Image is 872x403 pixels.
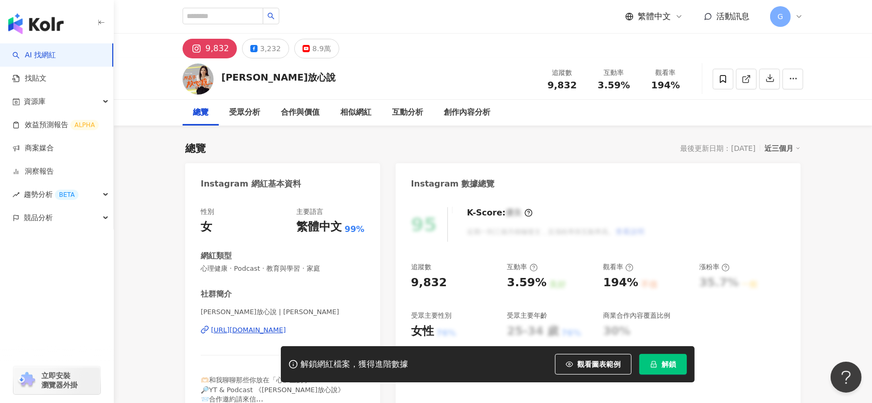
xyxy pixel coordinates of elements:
div: 繁體中文 [296,219,342,235]
span: G [778,11,784,22]
span: rise [12,191,20,198]
a: chrome extension立即安裝 瀏覽器外掛 [13,366,100,394]
button: 9,832 [183,39,237,58]
span: search [267,12,275,20]
span: 繁體中文 [638,11,671,22]
div: [URL][DOMAIN_NAME] [211,326,286,335]
div: 9,832 [411,275,447,291]
img: logo [8,13,64,34]
span: 觀看圖表範例 [577,360,621,368]
img: chrome extension [17,372,37,389]
div: 3,232 [260,41,281,56]
div: 3.59% [507,275,546,291]
div: 女 [201,219,212,235]
span: 競品分析 [24,206,53,229]
div: 互動分析 [392,106,423,119]
div: 商業合作內容覆蓋比例 [603,311,670,320]
div: 漲粉率 [699,262,730,272]
a: 效益預測報告ALPHA [12,120,99,130]
span: lock [650,361,657,368]
div: 相似網紅 [340,106,371,119]
span: 心理健康 · Podcast · 教育與學習 · 家庭 [201,264,365,273]
div: Instagram 數據總覽 [411,178,495,190]
div: 9,832 [205,41,229,56]
div: 總覽 [185,141,206,156]
img: KOL Avatar [183,64,214,95]
div: 194% [603,275,638,291]
div: 追蹤數 [543,68,582,78]
a: 找貼文 [12,73,47,84]
div: 觀看率 [646,68,685,78]
div: 總覽 [193,106,208,119]
div: BETA [55,190,79,200]
a: searchAI 找網紅 [12,50,56,60]
div: 創作內容分析 [444,106,490,119]
div: K-Score : [467,207,533,219]
div: [PERSON_NAME]放心說 [221,71,336,84]
div: Instagram 網紅基本資料 [201,178,301,190]
div: 受眾主要性別 [411,311,452,320]
div: 受眾主要年齡 [507,311,547,320]
button: 3,232 [242,39,289,58]
div: 8.9萬 [312,41,331,56]
div: 最後更新日期：[DATE] [681,144,756,152]
div: 互動率 [507,262,537,272]
div: 互動率 [594,68,634,78]
span: 資源庫 [24,90,46,113]
span: 解鎖 [661,360,676,368]
span: 3.59% [598,80,630,90]
div: 性別 [201,207,214,216]
div: 觀看率 [603,262,634,272]
button: 8.9萬 [294,39,339,58]
button: 觀看圖表範例 [555,354,632,375]
div: 近三個月 [764,142,801,155]
div: 追蹤數 [411,262,431,272]
span: 活動訊息 [716,11,749,21]
span: [PERSON_NAME]放心說 | [PERSON_NAME] [201,307,365,317]
span: 9,832 [548,80,577,90]
a: 洞察報告 [12,166,54,177]
div: 合作與價值 [281,106,320,119]
span: 立即安裝 瀏覽器外掛 [41,371,78,390]
div: 主要語言 [296,207,323,216]
div: 網紅類型 [201,251,232,261]
div: 受眾分析 [229,106,260,119]
div: 解鎖網紅檔案，獲得進階數據 [300,359,408,370]
a: 商案媒合 [12,143,54,153]
span: 99% [344,224,364,235]
div: 社群簡介 [201,289,232,300]
span: 趨勢分析 [24,183,79,206]
button: 解鎖 [639,354,687,375]
span: 194% [651,80,680,90]
a: [URL][DOMAIN_NAME] [201,326,365,335]
div: 女性 [411,323,434,339]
